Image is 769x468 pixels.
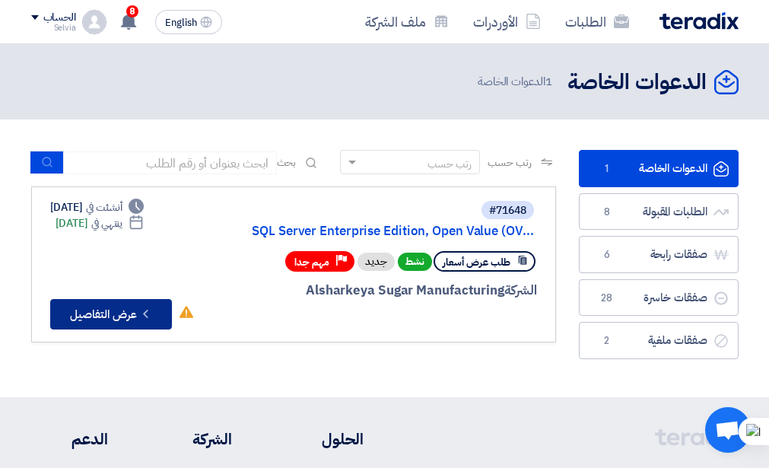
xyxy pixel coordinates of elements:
[461,4,553,40] a: الأوردرات
[579,322,739,359] a: صفقات ملغية2
[43,11,76,24] div: الحساب
[155,10,222,34] button: English
[598,161,616,177] span: 1
[294,255,329,269] span: مهم جدا
[443,255,510,269] span: طلب عرض أسعار
[478,73,555,91] span: الدعوات الخاصة
[398,253,432,271] span: نشط
[504,281,537,300] span: الشركة
[82,10,106,34] img: profile_test.png
[598,205,616,220] span: 8
[553,4,641,40] a: الطلبات
[31,24,76,32] div: Selvia
[126,5,138,18] span: 8
[579,193,739,231] a: الطلبات المقبولة8
[545,73,552,90] span: 1
[567,68,707,97] h2: الدعوات الخاصة
[278,428,364,450] li: الحلول
[86,199,122,215] span: أنشئت في
[230,224,534,238] a: SQL Server Enterprise Edition, Open Value (OV...
[659,12,739,30] img: Teradix logo
[165,18,197,28] span: English
[50,299,172,330] button: عرض التفاصيل
[579,236,739,273] a: صفقات رابحة6
[207,281,537,301] div: Alsharkeya Sugar Manufacturing
[427,156,472,172] div: رتب حسب
[31,428,108,450] li: الدعم
[705,407,751,453] div: Open chat
[50,199,145,215] div: [DATE]
[56,215,145,231] div: [DATE]
[357,253,395,271] div: جديد
[353,4,461,40] a: ملف الشركة
[91,215,122,231] span: ينتهي في
[598,247,616,263] span: 6
[153,428,232,450] li: الشركة
[277,154,297,170] span: بحث
[598,333,616,349] span: 2
[489,205,526,216] div: #71648
[598,291,616,306] span: 28
[579,150,739,187] a: الدعوات الخاصة1
[488,154,531,170] span: رتب حسب
[64,151,277,174] input: ابحث بعنوان أو رقم الطلب
[579,279,739,317] a: صفقات خاسرة28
